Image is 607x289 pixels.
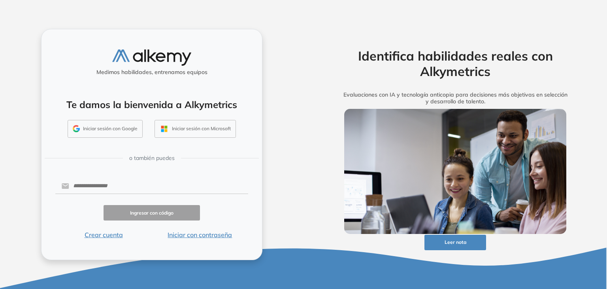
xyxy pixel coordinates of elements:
[424,235,486,250] button: Leer nota
[52,99,252,110] h4: Te damos la bienvenida a Alkymetrics
[465,198,607,289] div: Widget de chat
[344,109,566,234] img: img-more-info
[332,91,579,105] h5: Evaluaciones con IA y tecnología anticopia para decisiones más objetivas en selección y desarroll...
[104,205,200,221] button: Ingresar con código
[73,125,80,132] img: GMAIL_ICON
[155,120,236,138] button: Iniciar sesión con Microsoft
[152,230,248,240] button: Iniciar con contraseña
[68,120,143,138] button: Iniciar sesión con Google
[332,48,579,79] h2: Identifica habilidades reales con Alkymetrics
[55,230,152,240] button: Crear cuenta
[45,69,259,76] h5: Medimos habilidades, entrenamos equipos
[160,124,169,133] img: OUTLOOK_ICON
[129,154,175,162] span: o también puedes
[112,49,191,66] img: logo-alkemy
[465,198,607,289] iframe: Chat Widget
